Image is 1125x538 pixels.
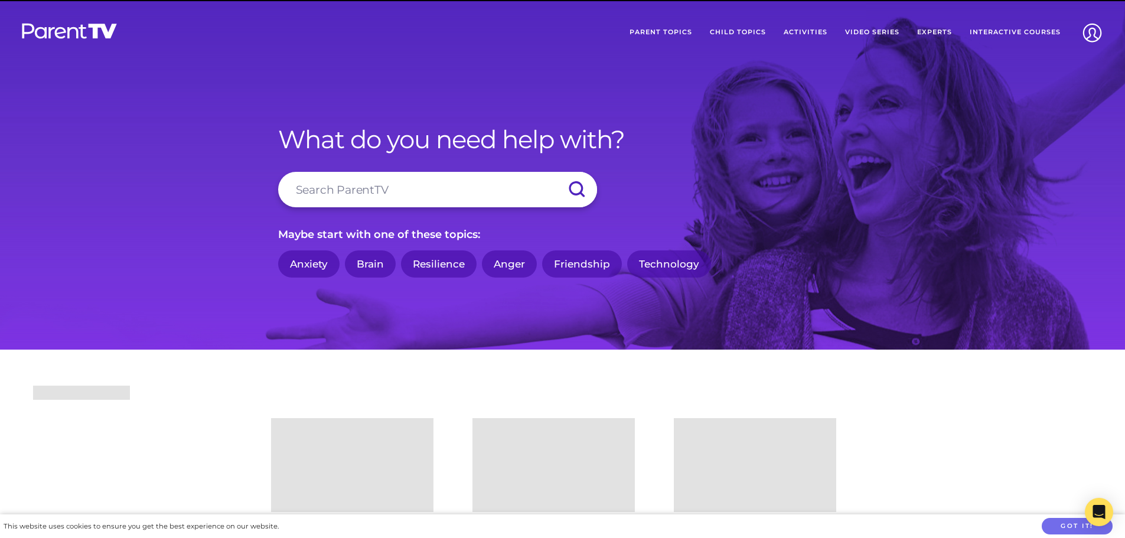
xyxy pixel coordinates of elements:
a: Friendship [542,250,622,278]
a: Parent Topics [621,18,701,47]
a: Anger [482,250,537,278]
div: This website uses cookies to ensure you get the best experience on our website. [4,520,279,533]
img: parenttv-logo-white.4c85aaf.svg [21,22,118,40]
h1: What do you need help with? [278,125,847,154]
div: Open Intercom Messenger [1085,498,1113,526]
a: Technology [627,250,711,278]
a: Resilience [401,250,477,278]
input: Search ParentTV [278,172,597,207]
a: Brain [345,250,396,278]
a: Video Series [836,18,908,47]
a: Experts [908,18,961,47]
p: Maybe start with one of these topics: [278,225,847,244]
a: Anxiety [278,250,340,278]
button: Got it! [1042,518,1113,535]
input: Submit [556,172,597,207]
a: Interactive Courses [961,18,1069,47]
img: Account [1077,18,1107,48]
a: Child Topics [701,18,775,47]
a: Activities [775,18,836,47]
